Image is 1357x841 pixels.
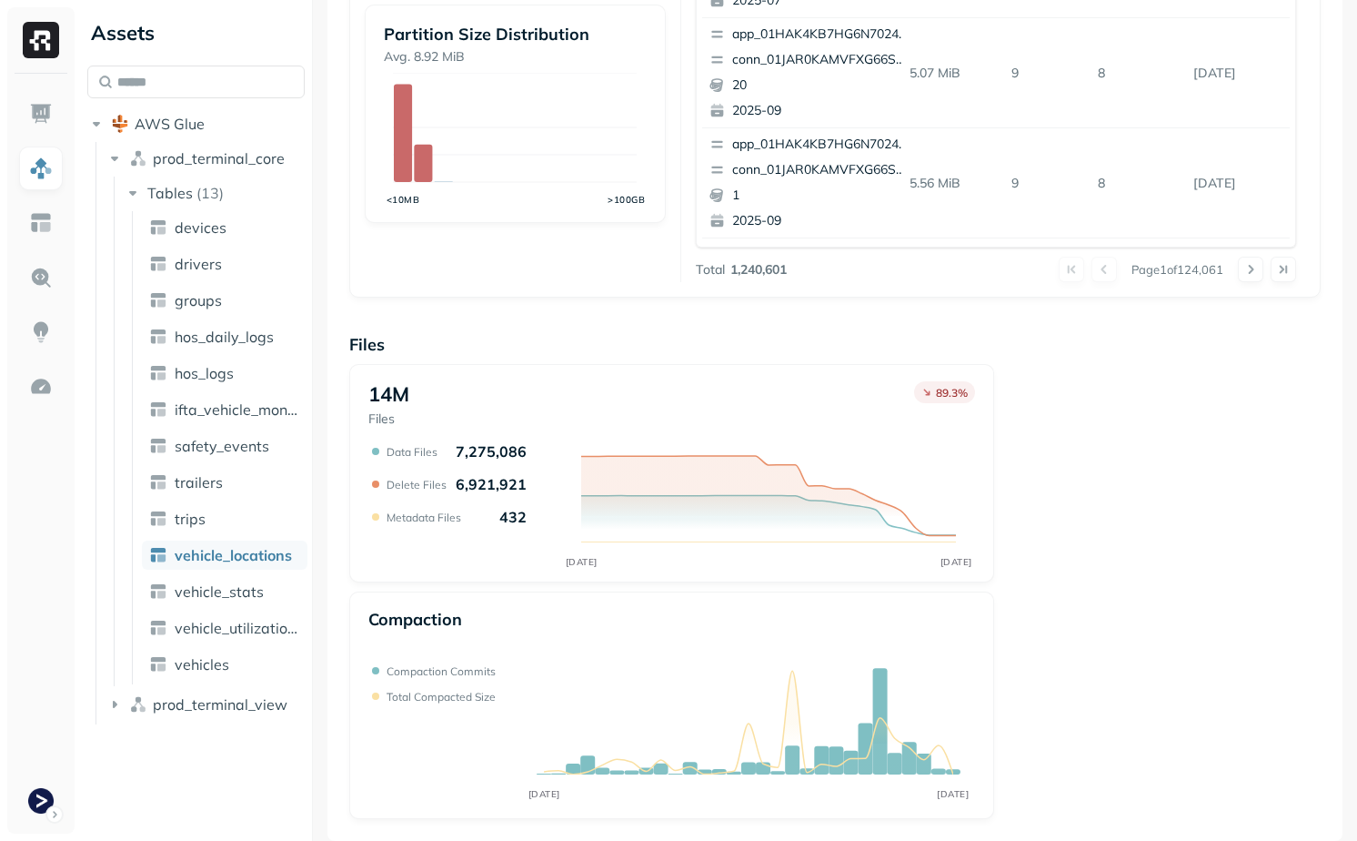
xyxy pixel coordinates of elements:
[142,359,307,388] a: hos_logs
[702,128,917,238] button: app_01HAK4KB7HG6N7024210G3S8D5conn_01JAR0KAMVFXG66SCRNEFXMQG812025-09
[87,18,305,47] div: Assets
[566,556,598,568] tspan: [DATE]
[368,410,409,428] p: Files
[732,212,909,230] p: 2025-09
[175,583,264,601] span: vehicle_stats
[147,184,193,202] span: Tables
[1004,57,1091,89] p: 9
[368,609,462,630] p: Compaction
[1186,57,1290,89] p: Sep 14, 2025
[387,194,420,206] tspan: <10MB
[175,255,222,273] span: drivers
[175,364,234,382] span: hos_logs
[142,541,307,570] a: vehicle_locations
[175,546,292,564] span: vehicle_locations
[349,334,1321,355] p: Files
[175,400,300,419] span: ifta_vehicle_months
[938,788,970,800] tspan: [DATE]
[175,437,269,455] span: safety_events
[106,690,306,719] button: prod_terminal_view
[175,510,206,528] span: trips
[384,48,646,66] p: Avg. 8.92 MiB
[29,266,53,289] img: Query Explorer
[732,136,909,154] p: app_01HAK4KB7HG6N7024210G3S8D5
[142,431,307,461] a: safety_events
[149,218,167,237] img: table
[387,478,447,491] p: Delete Files
[149,655,167,674] img: table
[149,437,167,455] img: table
[23,22,59,58] img: Ryft
[528,788,560,800] tspan: [DATE]
[902,57,1004,89] p: 5.07 MiB
[29,102,53,126] img: Dashboard
[149,510,167,528] img: table
[732,161,909,179] p: conn_01JAR0KAMVFXG66SCRNEFXMQG8
[175,655,229,674] span: vehicles
[142,613,307,643] a: vehicle_utilization_day
[149,328,167,346] img: table
[387,511,461,524] p: Metadata Files
[732,187,909,205] p: 1
[106,144,306,173] button: prod_terminal_core
[28,788,54,814] img: Terminal
[149,583,167,601] img: table
[702,18,917,127] button: app_01HAK4KB7HG6N7024210G3S8D5conn_01JAR0KAMVFXG66SCRNEFXMQG8202025-09
[135,115,205,133] span: AWS Glue
[702,238,917,348] button: app_01HAK4KB7HG6N7024210G3S8D5conn_01JCP0WYNA9AKQ2ZF0PD0DBTQW12025-09
[175,328,274,346] span: hos_daily_logs
[1091,57,1186,89] p: 8
[940,556,972,568] tspan: [DATE]
[149,546,167,564] img: table
[1186,167,1290,199] p: Sep 14, 2025
[384,24,646,45] p: Partition Size Distribution
[129,149,147,167] img: namespace
[387,690,496,704] p: Total compacted size
[175,473,223,491] span: trailers
[175,291,222,309] span: groups
[149,473,167,491] img: table
[730,261,787,279] p: 1,240,601
[196,184,224,202] p: ( 13 )
[142,504,307,533] a: trips
[1004,167,1091,199] p: 9
[29,375,53,399] img: Optimization
[732,25,909,44] p: app_01HAK4KB7HG6N7024210G3S8D5
[608,194,646,206] tspan: >100GB
[456,442,527,461] p: 7,275,086
[153,695,287,714] span: prod_terminal_view
[142,286,307,315] a: groups
[902,167,1004,199] p: 5.56 MiB
[149,291,167,309] img: table
[149,364,167,382] img: table
[142,468,307,497] a: trailers
[129,695,147,714] img: namespace
[149,255,167,273] img: table
[387,445,437,459] p: Data Files
[29,211,53,235] img: Asset Explorer
[149,400,167,419] img: table
[29,320,53,344] img: Insights
[142,213,307,242] a: devices
[111,115,129,133] img: root
[456,475,527,493] p: 6,921,921
[175,218,226,237] span: devices
[732,76,909,95] p: 20
[499,508,527,526] p: 432
[936,386,968,400] p: 89.3 %
[732,51,909,69] p: conn_01JAR0KAMVFXG66SCRNEFXMQG8
[1091,167,1186,199] p: 8
[696,261,725,279] p: Total
[142,650,307,679] a: vehicles
[149,619,167,637] img: table
[142,577,307,606] a: vehicle_stats
[87,109,305,138] button: AWS Glue
[142,395,307,424] a: ifta_vehicle_months
[153,149,285,167] span: prod_terminal_core
[142,249,307,279] a: drivers
[1131,261,1223,278] p: Page 1 of 124,061
[732,102,909,120] p: 2025-09
[368,381,409,407] p: 14M
[175,619,300,637] span: vehicle_utilization_day
[387,664,496,678] p: Compaction commits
